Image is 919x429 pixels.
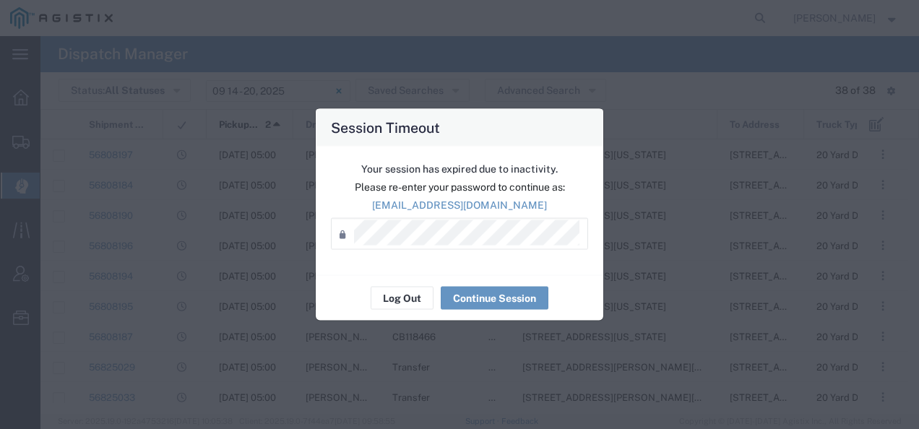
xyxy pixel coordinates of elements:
[331,180,588,195] p: Please re-enter your password to continue as:
[441,287,548,310] button: Continue Session
[331,117,440,138] h4: Session Timeout
[331,198,588,213] p: [EMAIL_ADDRESS][DOMAIN_NAME]
[331,162,588,177] p: Your session has expired due to inactivity.
[371,287,433,310] button: Log Out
